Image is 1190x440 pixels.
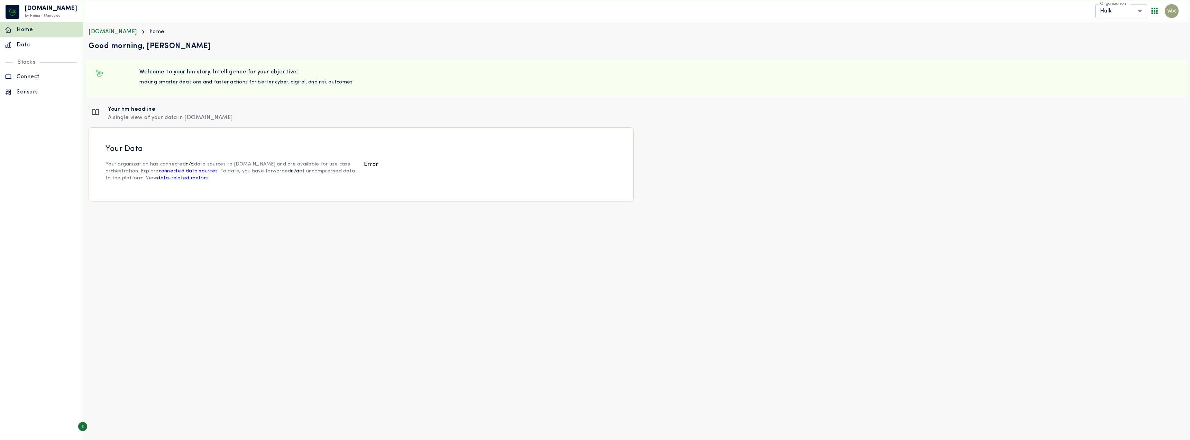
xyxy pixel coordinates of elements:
span: n/a [186,162,194,167]
span: by Human Managed [25,14,61,18]
p: making smarter decisions and faster actions for better cyber, digital, and risk outcomes [139,79,1179,86]
p: A single view of your data in [DOMAIN_NAME] [108,114,233,122]
img: hm.works [6,5,19,19]
p: Stacks [13,58,40,66]
div: Hulk [1095,4,1147,18]
h6: Welcome to your hm story. Intelligence for your objective: [139,68,1179,76]
p: Data [17,41,78,49]
a: data-related metrics [157,176,209,181]
span: n/a [291,169,299,174]
p: Error [364,160,378,169]
p: Sensors [17,88,78,96]
h5: Your Data [106,144,143,154]
h6: Your hm headline [108,105,233,114]
nav: breadcrumb [89,28,1184,36]
h6: [DOMAIN_NAME] [25,6,77,11]
a: connected data sources [159,169,218,174]
p: Connect [17,73,78,81]
p: Your organization has connected data sources to [DOMAIN_NAME] and are available for use case orch... [106,161,358,182]
a: [DOMAIN_NAME] [89,29,137,35]
img: Wei Xiong Lee [1165,4,1179,18]
p: home [149,28,165,36]
button: User [1162,1,1181,21]
label: Organization [1100,1,1126,7]
p: Good morning, [PERSON_NAME] [89,42,1184,51]
p: Home [17,26,78,34]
